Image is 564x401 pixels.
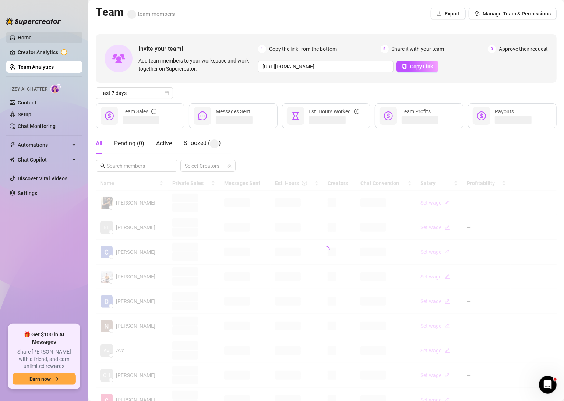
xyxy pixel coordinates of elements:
span: team [227,164,232,168]
span: Payouts [495,109,514,114]
a: Creator Analytics exclamation-circle [18,46,77,58]
span: hourglass [291,111,300,120]
span: Team Profits [402,109,431,114]
span: Earn now [29,376,51,382]
h2: Team [96,5,175,19]
span: 🎁 Get $100 in AI Messages [13,331,76,345]
span: Last 7 days [100,88,169,99]
span: Copy the link from the bottom [269,45,337,53]
span: Chat Copilot [18,154,70,166]
span: setting [475,11,480,16]
span: Export [445,11,460,17]
a: Team Analytics [18,64,54,70]
span: dollar-circle [105,111,114,120]
div: All [96,139,102,148]
span: thunderbolt [10,142,15,148]
span: Copy Link [410,64,433,70]
span: Invite your team! [138,44,258,53]
a: Settings [18,190,37,196]
span: 1 [258,45,266,53]
a: Home [18,35,32,40]
a: Content [18,100,36,106]
span: Share [PERSON_NAME] with a friend, and earn unlimited rewards [13,348,76,370]
img: logo-BBDzfeDw.svg [6,18,61,25]
span: Snoozed ( ) [184,139,221,146]
img: AI Chatter [50,83,62,93]
span: Automations [18,139,70,151]
span: dollar-circle [477,111,486,120]
span: Add team members to your workspace and work together on Supercreator. [138,57,255,73]
a: Setup [18,111,31,117]
img: Chat Copilot [10,157,14,162]
a: Discover Viral Videos [18,175,67,181]
div: Pending ( 0 ) [114,139,144,148]
div: Est. Hours Worked [309,107,359,116]
span: Izzy AI Chatter [10,86,47,93]
span: 3 [488,45,496,53]
button: Copy Link [396,61,438,72]
span: search [100,163,105,168]
iframe: Intercom live chat [539,376,557,394]
span: loading [321,245,331,255]
span: Share it with your team [392,45,444,53]
span: 2 [381,45,389,53]
span: copy [402,64,407,69]
span: arrow-right [54,376,59,382]
span: download [437,11,442,16]
div: Team Sales [123,107,156,116]
span: info-circle [151,107,156,116]
span: Messages Sent [216,109,250,114]
button: Export [431,8,466,19]
input: Search members [107,162,167,170]
button: Manage Team & Permissions [469,8,557,19]
span: Active [156,140,172,147]
span: dollar-circle [384,111,393,120]
a: Chat Monitoring [18,123,56,129]
span: Manage Team & Permissions [483,11,551,17]
span: question-circle [354,107,359,116]
span: Approve their request [499,45,548,53]
span: message [198,111,207,120]
button: Earn nowarrow-right [13,373,76,385]
span: team members [127,11,175,17]
span: calendar [165,91,169,95]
